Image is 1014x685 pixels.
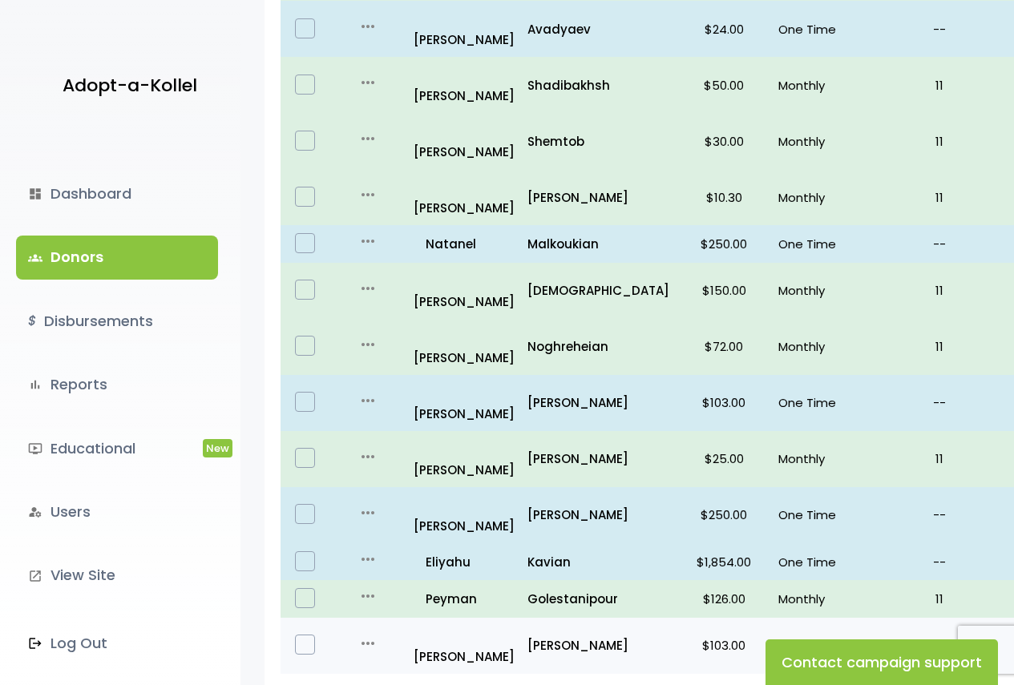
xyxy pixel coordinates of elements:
[865,233,1014,255] p: --
[682,336,766,357] p: $72.00
[778,18,852,40] p: One Time
[16,236,218,279] a: groupsDonors
[682,635,766,656] p: $103.00
[28,310,36,333] i: $
[865,448,1014,469] p: 11
[414,269,515,312] p: [PERSON_NAME]
[682,392,766,413] p: $103.00
[358,129,378,148] i: more_horiz
[865,635,1014,656] p: 11
[414,175,515,219] a: [PERSON_NAME]
[527,233,669,255] a: Malkoukian
[778,336,852,357] p: Monthly
[682,131,766,152] p: $30.00
[358,550,378,569] i: more_horiz
[414,233,515,255] a: Natanel
[865,504,1014,526] p: --
[527,504,669,526] a: [PERSON_NAME]
[527,588,669,610] a: Golestanipour
[414,63,515,107] a: [PERSON_NAME]
[16,172,218,216] a: dashboardDashboard
[527,336,669,357] a: Noghreheian
[778,131,852,152] p: Monthly
[527,18,669,40] a: Avadyaev
[55,46,197,124] a: Adopt-a-Kollel
[28,569,42,583] i: launch
[778,448,852,469] p: Monthly
[527,131,669,152] a: Shemtob
[527,448,669,469] p: [PERSON_NAME]
[778,588,852,610] p: Monthly
[414,494,515,537] a: [PERSON_NAME]
[682,187,766,208] p: $10.30
[28,187,42,201] i: dashboard
[358,503,378,522] i: more_horiz
[778,280,852,301] p: Monthly
[778,187,852,208] p: Monthly
[865,18,1014,40] p: --
[414,119,515,163] a: [PERSON_NAME]
[766,639,998,685] button: Contact campaign support
[16,622,218,665] a: Log Out
[682,448,766,469] p: $25.00
[682,75,766,96] p: $50.00
[414,7,515,50] a: [PERSON_NAME]
[358,447,378,466] i: more_horiz
[16,427,218,470] a: ondemand_videoEducationalNew
[414,381,515,425] a: [PERSON_NAME]
[16,363,218,406] a: bar_chartReports
[527,635,669,656] a: [PERSON_NAME]
[358,335,378,354] i: more_horiz
[527,551,669,573] p: Kavian
[414,325,515,369] a: [PERSON_NAME]
[414,437,515,481] a: [PERSON_NAME]
[865,551,1014,573] p: --
[527,280,669,301] p: [DEMOGRAPHIC_DATA]
[414,551,515,573] a: Eliyahu
[865,75,1014,96] p: 11
[358,634,378,653] i: more_horiz
[865,588,1014,610] p: 11
[865,336,1014,357] p: 11
[778,75,852,96] p: Monthly
[778,233,852,255] p: One Time
[682,233,766,255] p: $250.00
[682,280,766,301] p: $150.00
[358,586,378,606] i: more_horiz
[414,624,515,667] p: [PERSON_NAME]
[865,187,1014,208] p: 11
[16,300,218,343] a: $Disbursements
[358,391,378,410] i: more_horiz
[682,551,766,573] p: $1,854.00
[16,554,218,597] a: launchView Site
[63,70,197,102] p: Adopt-a-Kollel
[527,187,669,208] p: [PERSON_NAME]
[414,588,515,610] a: Peyman
[778,551,852,573] p: One Time
[527,392,669,413] a: [PERSON_NAME]
[527,75,669,96] a: Shadibakhsh
[28,441,42,456] i: ondemand_video
[865,392,1014,413] p: --
[28,377,42,392] i: bar_chart
[203,439,232,457] span: New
